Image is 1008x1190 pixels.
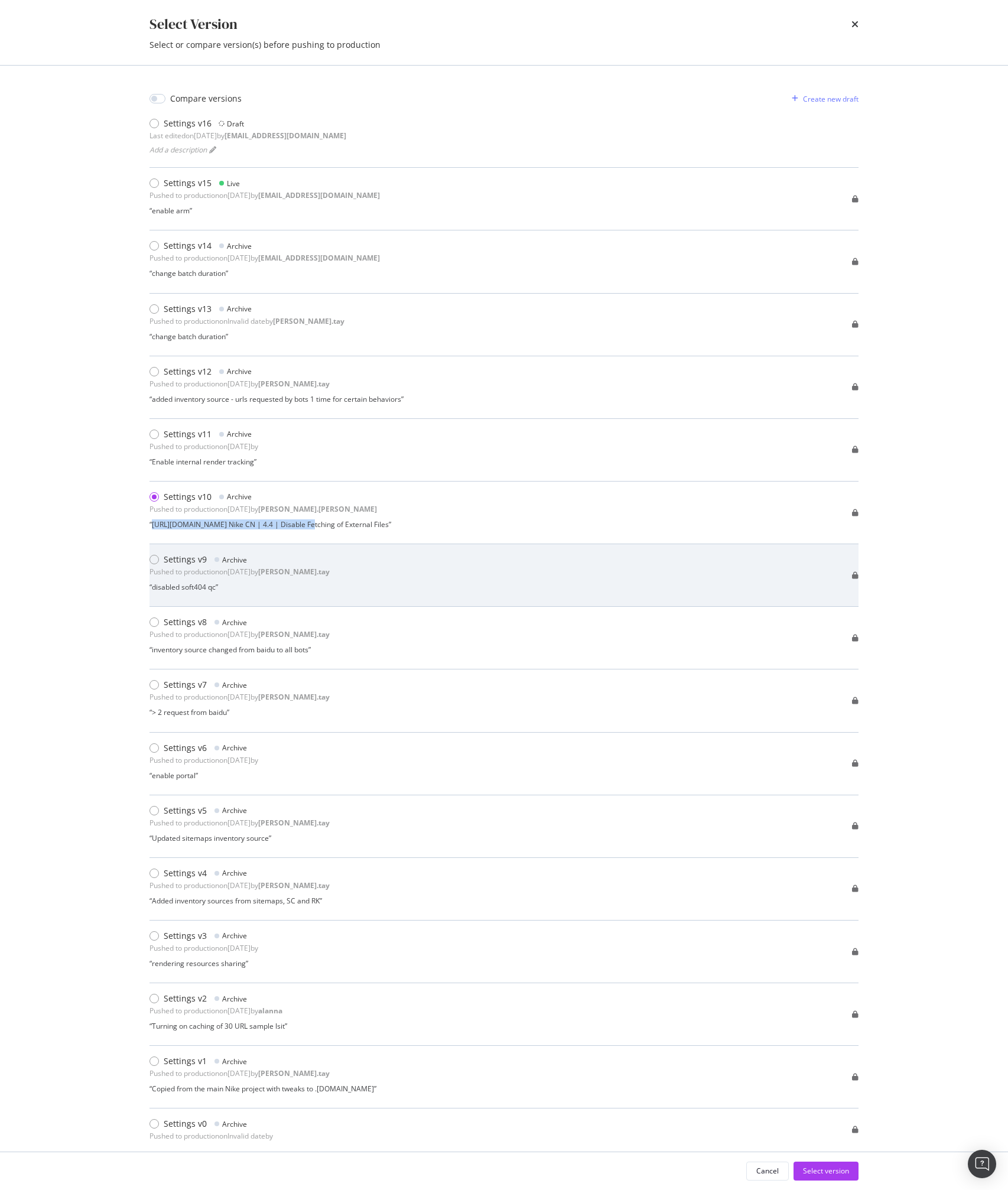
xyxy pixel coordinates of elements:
div: “ Updated sitemaps inventory source ” [149,833,330,843]
div: Pushed to production on [DATE] by [149,629,330,639]
div: Archive [227,429,252,439]
button: Create new draft [787,89,859,108]
div: Settings v10 [164,491,212,503]
div: Archive [227,366,252,376]
div: Pushed to production on [DATE] by [149,1068,330,1078]
div: Settings v4 [164,867,207,879]
span: Add a description [149,145,207,155]
div: Archive [222,1119,247,1129]
b: [EMAIL_ADDRESS][DOMAIN_NAME] [225,131,346,141]
div: Settings v12 [164,366,212,378]
div: “ disabled soft404 qc ” [149,582,330,592]
div: Pushed to production on Invalid date by [149,316,344,326]
div: Archive [222,555,247,565]
div: “ enable portal ” [149,770,258,781]
div: Archive [222,805,247,815]
div: Settings v16 [164,118,212,129]
b: [PERSON_NAME].tay [258,379,330,389]
div: Pushed to production on [DATE] by [149,755,258,765]
div: Select Version [149,14,238,34]
div: “ inventory source changed from baidu to all bots ” [149,645,330,655]
div: Pushed to production on [DATE] by [149,190,380,200]
div: Archive [222,680,247,690]
div: Settings v7 [164,679,207,691]
div: Archive [222,994,247,1004]
div: Cancel [756,1166,779,1176]
div: Archive [222,1056,247,1067]
div: times [851,14,859,34]
div: Archive [227,304,252,314]
div: Pushed to production on [DATE] by [149,943,258,953]
div: Pushed to production on [DATE] by [149,567,330,577]
div: Settings v3 [164,930,207,942]
b: [PERSON_NAME].tay [258,629,330,639]
b: [PERSON_NAME].tay [258,1068,330,1078]
div: “ change batch duration ” [149,268,380,278]
div: Select or compare version(s) before pushing to production [149,39,859,51]
div: Live [227,178,240,188]
div: Settings v2 [164,993,207,1004]
b: alanna [258,1006,282,1016]
div: Settings v0 [164,1118,207,1130]
div: “ rendering resources sharing ” [149,958,258,968]
button: Select version [794,1162,859,1181]
div: Pushed to production on [DATE] by [149,379,330,389]
b: [PERSON_NAME].[PERSON_NAME] [258,504,377,514]
div: Pushed to production on Invalid date by [149,1131,273,1141]
div: “ [URL][DOMAIN_NAME] Nike CN | 4.4 | Disable Fetching of External Files ” [149,519,391,529]
b: [PERSON_NAME].tay [258,818,330,828]
div: Settings v8 [164,616,207,628]
div: Archive [227,492,252,502]
b: [PERSON_NAME].tay [258,567,330,577]
div: “ Enable internal render tracking ” [149,457,258,467]
div: Pushed to production on [DATE] by [149,504,377,514]
div: “ enable arm ” [149,206,380,216]
div: Settings v6 [164,742,207,754]
div: Last edited on [DATE] by [149,131,346,141]
div: Pushed to production on [DATE] by [149,253,380,263]
div: Pushed to production on [DATE] by [149,692,330,702]
div: Settings v13 [164,303,212,315]
div: “ Copied from the main Nike project with tweaks to .[DOMAIN_NAME] ” [149,1084,376,1094]
div: Settings v11 [164,428,212,440]
button: Cancel [746,1162,789,1181]
div: Open Intercom Messenger [968,1150,996,1178]
div: Pushed to production on [DATE] by [149,880,330,890]
div: Select version [803,1166,849,1176]
b: [PERSON_NAME].tay [258,880,330,890]
div: Settings v1 [164,1055,207,1067]
div: Pushed to production on [DATE] by [149,1006,282,1016]
b: [PERSON_NAME].tay [273,316,344,326]
div: Pushed to production on [DATE] by [149,441,258,451]
div: “ Added inventory sources from sitemaps, SC and RK ” [149,896,330,906]
div: Archive [227,241,252,251]
div: “ > 2 request from baidu ” [149,707,330,717]
div: Archive [222,931,247,941]
div: “ change batch duration ” [149,331,344,342]
div: Draft [227,119,244,129]
div: Settings v9 [164,554,207,565]
div: Create new draft [803,94,859,104]
div: Compare versions [170,93,242,105]
b: [EMAIL_ADDRESS][DOMAIN_NAME] [258,253,380,263]
div: Archive [222,617,247,627]
div: “ added inventory source - urls requested by bots 1 time for certain behaviors ” [149,394,404,404]
b: [EMAIL_ADDRESS][DOMAIN_NAME] [258,190,380,200]
div: Settings v14 [164,240,212,252]
b: [PERSON_NAME].tay [258,692,330,702]
div: Archive [222,743,247,753]
div: “ Turning on caching of 30 URL sample lsit ” [149,1021,287,1031]
div: Pushed to production on [DATE] by [149,818,330,828]
div: Settings v15 [164,177,212,189]
div: Settings v5 [164,805,207,817]
div: Archive [222,868,247,878]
